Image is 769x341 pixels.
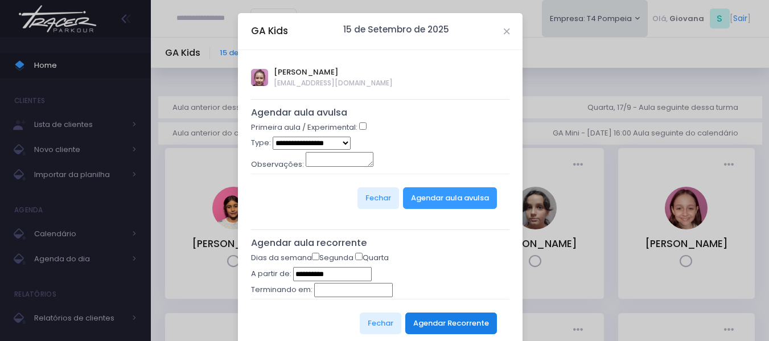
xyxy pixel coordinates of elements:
[251,137,271,149] label: Type:
[357,187,399,209] button: Fechar
[355,252,389,264] label: Quarta
[312,252,353,264] label: Segunda
[274,78,393,88] span: [EMAIL_ADDRESS][DOMAIN_NAME]
[251,237,510,249] h5: Agendar aula recorrente
[251,159,304,170] label: Observações:
[251,107,510,118] h5: Agendar aula avulsa
[405,313,497,334] button: Agendar Recorrente
[312,253,319,260] input: Segunda
[355,253,363,260] input: Quarta
[403,187,497,209] button: Agendar aula avulsa
[274,67,393,78] span: [PERSON_NAME]
[251,24,288,38] h5: GA Kids
[343,24,449,35] h6: 15 de Setembro de 2025
[504,28,509,34] button: Close
[251,268,291,280] label: A partir de:
[360,313,401,334] button: Fechar
[251,284,312,295] label: Terminando em:
[251,122,357,133] label: Primeira aula / Experimental:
